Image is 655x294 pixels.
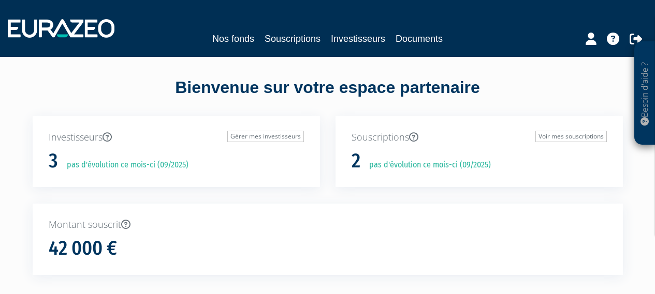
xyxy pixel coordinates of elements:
[49,238,117,259] h1: 42 000 €
[331,32,385,46] a: Investisseurs
[362,159,491,171] p: pas d'évolution ce mois-ci (09/2025)
[352,150,360,172] h1: 2
[25,76,631,116] div: Bienvenue sur votre espace partenaire
[535,131,607,142] a: Voir mes souscriptions
[60,159,188,171] p: pas d'évolution ce mois-ci (09/2025)
[8,19,114,38] img: 1732889491-logotype_eurazeo_blanc_rvb.png
[227,131,304,142] a: Gérer mes investisseurs
[49,150,58,172] h1: 3
[212,32,254,46] a: Nos fonds
[265,32,321,46] a: Souscriptions
[396,32,443,46] a: Documents
[49,218,607,231] p: Montant souscrit
[352,131,607,144] p: Souscriptions
[639,47,651,140] p: Besoin d'aide ?
[49,131,304,144] p: Investisseurs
